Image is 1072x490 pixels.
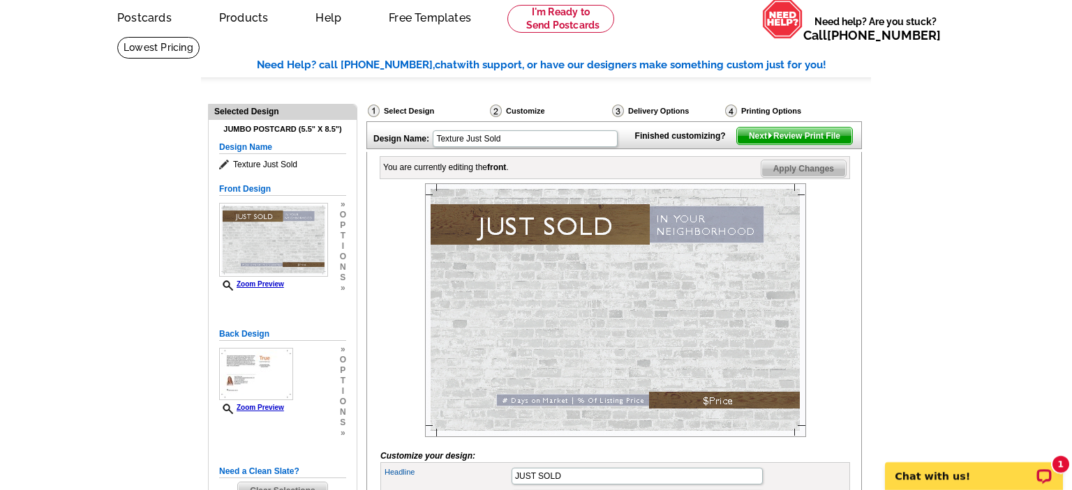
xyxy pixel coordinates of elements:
[340,355,346,365] span: o
[209,105,357,118] div: Selected Design
[803,15,948,43] span: Need help? Are you stuck?
[219,328,346,341] h5: Back Design
[827,28,941,43] a: [PHONE_NUMBER]
[219,125,346,134] h4: Jumbo Postcard (5.5" x 8.5")
[340,407,346,418] span: n
[340,273,346,283] span: s
[385,466,510,478] label: Headline
[340,231,346,241] span: t
[761,160,846,177] span: Apply Changes
[635,131,734,141] strong: Finished customizing?
[435,59,457,71] span: chat
[803,28,941,43] span: Call
[340,210,346,220] span: o
[612,105,624,117] img: Delivery Options
[340,418,346,428] span: s
[340,252,346,262] span: o
[767,132,773,139] img: button-next-arrow-white.png
[724,104,848,118] div: Printing Options
[490,105,502,117] img: Customize
[373,134,429,144] strong: Design Name:
[219,158,346,171] span: Texture Just Sold
[611,104,724,118] div: Delivery Options
[219,465,346,478] h5: Need a Clean Slate?
[219,141,346,154] h5: Design Name
[340,241,346,252] span: i
[340,344,346,355] span: »
[725,105,737,117] img: Printing Options & Summary
[219,280,284,288] a: Zoom Preview
[219,348,293,400] img: small-thumb.jpg
[366,104,489,121] div: Select Design
[219,203,328,277] img: Z18896460_00001_1.jpg
[383,161,509,174] div: You are currently editing the .
[489,104,611,121] div: Customize
[340,365,346,376] span: p
[340,199,346,210] span: »
[487,162,506,172] b: front
[219,183,346,196] h5: Front Design
[737,128,852,144] span: Next Review Print File
[380,451,475,461] i: Customize your design:
[425,183,806,437] img: Z18896460_00001_1.jpg
[340,220,346,231] span: p
[876,446,1072,490] iframe: LiveChat chat widget
[340,262,346,273] span: n
[257,57,871,73] div: Need Help? call [PHONE_NUMBER], with support, or have our designers make something custom just fo...
[368,105,380,117] img: Select Design
[340,376,346,386] span: t
[340,386,346,397] span: i
[219,404,284,411] a: Zoom Preview
[340,428,346,438] span: »
[340,397,346,407] span: o
[340,283,346,293] span: »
